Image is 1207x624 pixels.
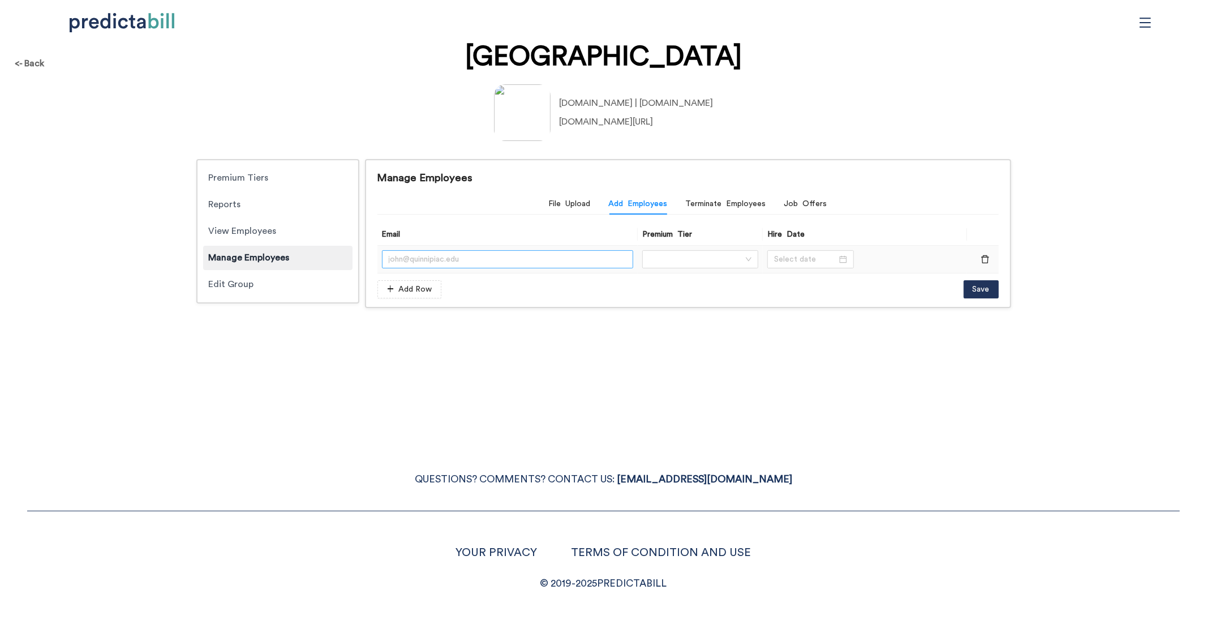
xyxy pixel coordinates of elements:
[203,272,353,297] div: Edit Group
[560,113,654,131] div: [DOMAIN_NAME][URL]
[494,84,551,141] img: production%2Funtitled-zl7_zzwr3p%20-%20quinnipiac.jpg
[686,198,766,210] div: Terminate Employees
[203,219,353,243] div: View Employees
[774,253,837,266] input: Select date
[27,575,1180,592] p: © 2019- 2025 PREDICTABILL
[399,283,432,296] span: Add Row
[465,48,742,66] h1: [GEOGRAPHIC_DATA]
[549,198,591,210] div: File Upload
[203,246,353,270] div: Manage Employees
[386,285,394,294] span: plus
[973,283,990,296] span: Save
[203,193,353,217] div: Reports
[560,94,714,113] div: [DOMAIN_NAME] | [DOMAIN_NAME]
[609,198,668,210] div: Add Employees
[572,547,751,558] a: TERMS OF CONDITION AND USE
[377,280,441,298] button: plusAdd Row
[27,471,1180,488] p: QUESTIONS? COMMENTS? CONTACT US:
[784,198,827,210] div: Job Offers
[617,475,792,484] a: [EMAIL_ADDRESS][DOMAIN_NAME]
[977,255,994,264] span: delete
[1135,12,1156,33] span: menu
[377,224,638,246] th: Email
[6,49,53,79] div: <- Back
[377,169,473,187] h3: Manage Employees
[964,280,999,298] button: Save
[763,224,967,246] th: Hire Date
[203,166,353,190] div: Premium Tiers
[638,224,763,246] th: Premium Tier
[456,547,538,558] a: YOUR PRIVACY
[382,250,633,268] input: john@quinnipiac.edu
[976,250,994,268] button: delete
